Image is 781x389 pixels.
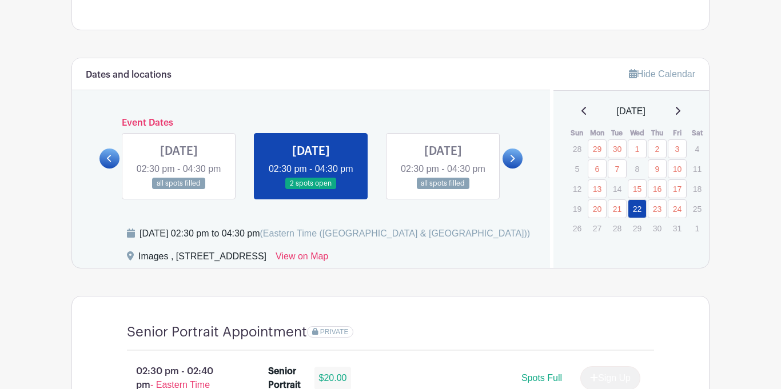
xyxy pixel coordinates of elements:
[588,159,607,178] a: 6
[86,70,172,81] h6: Dates and locations
[608,180,627,198] p: 14
[617,105,645,118] span: [DATE]
[667,127,687,139] th: Fri
[568,200,587,218] p: 19
[588,219,607,237] p: 27
[668,219,687,237] p: 31
[608,159,627,178] a: 7
[668,199,687,218] a: 24
[688,200,707,218] p: 25
[568,180,587,198] p: 12
[587,127,607,139] th: Mon
[568,160,587,178] p: 5
[567,127,587,139] th: Sun
[648,179,667,198] a: 16
[628,219,647,237] p: 29
[320,328,349,336] span: PRIVATE
[647,127,667,139] th: Thu
[607,127,627,139] th: Tue
[668,139,687,158] a: 3
[688,219,707,237] p: 1
[688,140,707,158] p: 4
[588,179,607,198] a: 13
[260,228,530,238] span: (Eastern Time ([GEOGRAPHIC_DATA] & [GEOGRAPHIC_DATA]))
[628,139,647,158] a: 1
[521,373,562,383] span: Spots Full
[568,140,587,158] p: 28
[627,127,647,139] th: Wed
[588,199,607,218] a: 20
[687,127,707,139] th: Sat
[608,139,627,158] a: 30
[648,199,667,218] a: 23
[648,159,667,178] a: 9
[568,219,587,237] p: 26
[140,227,530,240] div: [DATE] 02:30 pm to 04:30 pm
[668,159,687,178] a: 10
[628,179,647,198] a: 15
[688,180,707,198] p: 18
[127,324,307,340] h4: Senior Portrait Appointment
[628,160,647,178] p: 8
[276,250,328,268] a: View on Map
[138,250,266,268] div: Images , [STREET_ADDRESS]
[608,199,627,218] a: 21
[588,139,607,158] a: 29
[688,160,707,178] p: 11
[608,219,627,237] p: 28
[119,118,503,129] h6: Event Dates
[629,69,695,79] a: Hide Calendar
[668,179,687,198] a: 17
[648,219,667,237] p: 30
[628,199,647,218] a: 22
[648,139,667,158] a: 2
